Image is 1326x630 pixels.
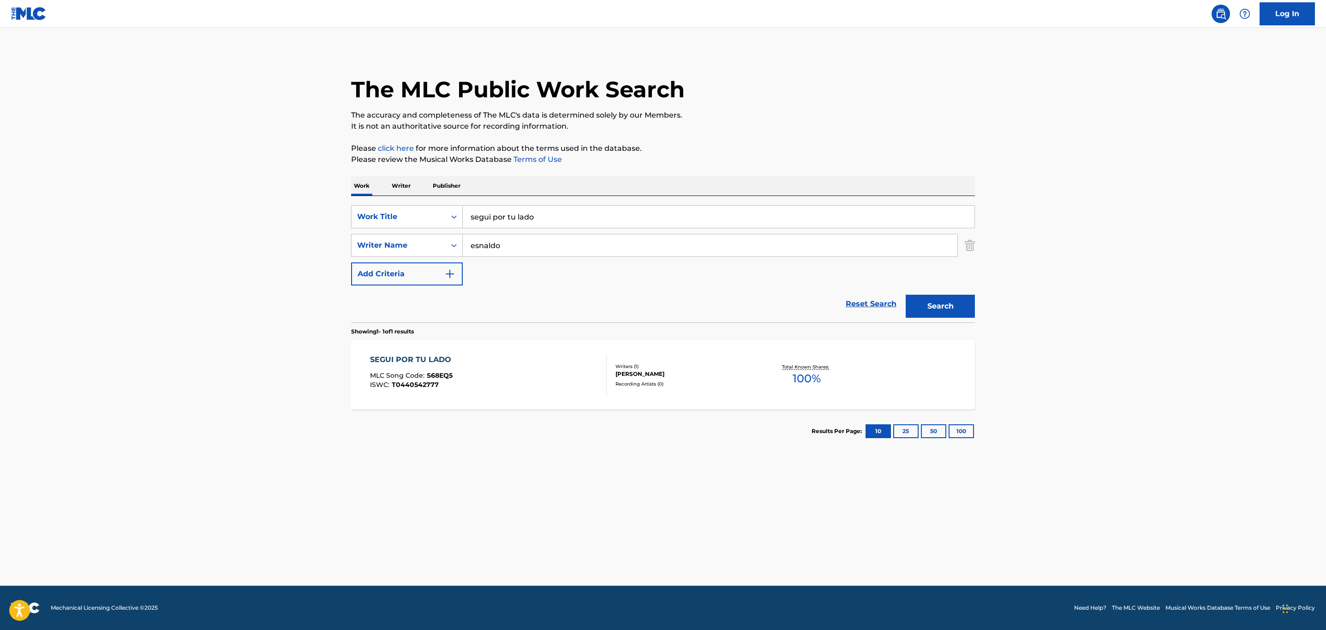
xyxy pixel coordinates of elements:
[392,380,439,389] span: T0440542777
[351,176,372,196] p: Work
[793,370,821,387] span: 100 %
[965,234,975,257] img: Delete Criterion
[782,363,831,370] p: Total Known Shares:
[351,340,975,410] a: SEGUI POR TU LADOMLC Song Code:S68EQ5ISWC:T0440542777Writers (1)[PERSON_NAME]Recording Artists (0...
[427,371,453,380] span: S68EQ5
[351,110,975,121] p: The accuracy and completeness of The MLC's data is determined solely by our Members.
[351,205,975,322] form: Search Form
[370,354,456,365] div: SEGUI POR TU LADO
[841,294,901,314] a: Reset Search
[1215,8,1226,19] img: search
[351,76,685,103] h1: The MLC Public Work Search
[351,262,463,285] button: Add Criteria
[1165,604,1270,612] a: Musical Works Database Terms of Use
[357,240,440,251] div: Writer Name
[351,327,414,336] p: Showing 1 - 1 of 1 results
[351,121,975,132] p: It is not an authoritative source for recording information.
[1236,5,1254,23] div: Help
[1074,604,1106,612] a: Need Help?
[512,155,562,164] a: Terms of Use
[866,424,891,438] button: 10
[1283,595,1288,623] div: Drag
[893,424,919,438] button: 25
[1239,8,1250,19] img: help
[51,604,158,612] span: Mechanical Licensing Collective © 2025
[1112,604,1160,612] a: The MLC Website
[430,176,463,196] p: Publisher
[370,380,392,389] span: ISWC :
[906,295,975,318] button: Search
[357,211,440,222] div: Work Title
[378,144,414,153] a: click here
[949,424,974,438] button: 100
[389,176,413,196] p: Writer
[615,370,755,378] div: [PERSON_NAME]
[1212,5,1230,23] a: Public Search
[11,602,40,613] img: logo
[1276,604,1315,612] a: Privacy Policy
[351,154,975,165] p: Please review the Musical Works Database
[921,424,946,438] button: 50
[351,143,975,154] p: Please for more information about the terms used in the database.
[1280,586,1326,630] iframe: Chat Widget
[812,427,864,435] p: Results Per Page:
[615,380,755,387] div: Recording Artists ( 0 )
[615,363,755,370] div: Writers ( 1 )
[370,371,427,380] span: MLC Song Code :
[444,268,455,279] img: 9d2ae6d4665cec9f34b9.svg
[11,7,47,20] img: MLC Logo
[1260,2,1315,25] a: Log In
